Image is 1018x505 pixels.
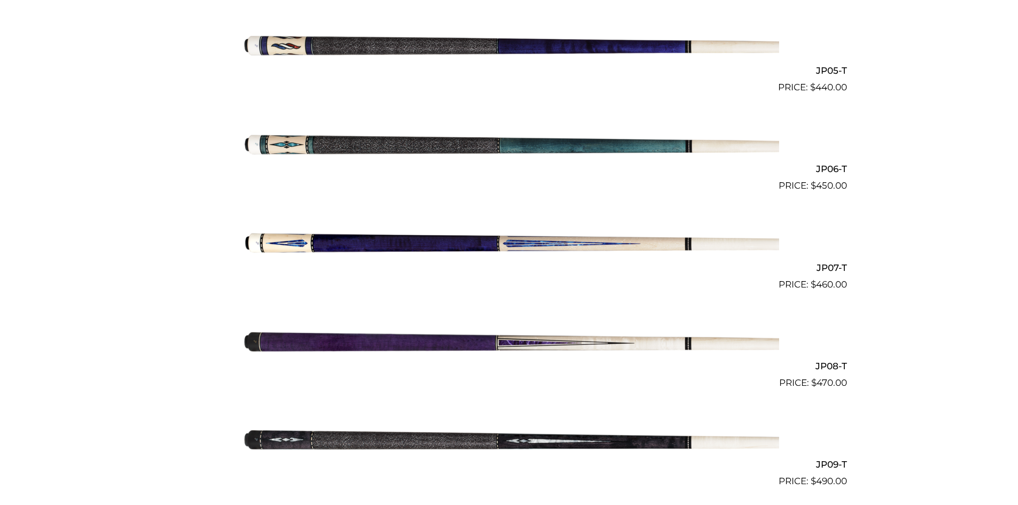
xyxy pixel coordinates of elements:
h2: JP05-T [172,60,847,80]
a: JP09-T $490.00 [172,394,847,488]
bdi: 450.00 [811,180,847,191]
span: $ [811,377,817,388]
h2: JP09-T [172,455,847,475]
bdi: 470.00 [811,377,847,388]
bdi: 490.00 [811,476,847,486]
img: JP07-T [239,197,779,287]
a: JP08-T $470.00 [172,296,847,390]
a: JP07-T $460.00 [172,197,847,291]
img: JP08-T [239,296,779,386]
span: $ [811,279,816,290]
span: $ [810,82,815,92]
bdi: 460.00 [811,279,847,290]
a: JP06-T $450.00 [172,99,847,193]
h2: JP08-T [172,356,847,376]
span: $ [811,476,816,486]
img: JP06-T [239,99,779,189]
h2: JP06-T [172,159,847,179]
bdi: 440.00 [810,82,847,92]
img: JP09-T [239,394,779,484]
span: $ [811,180,816,191]
h2: JP07-T [172,258,847,277]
